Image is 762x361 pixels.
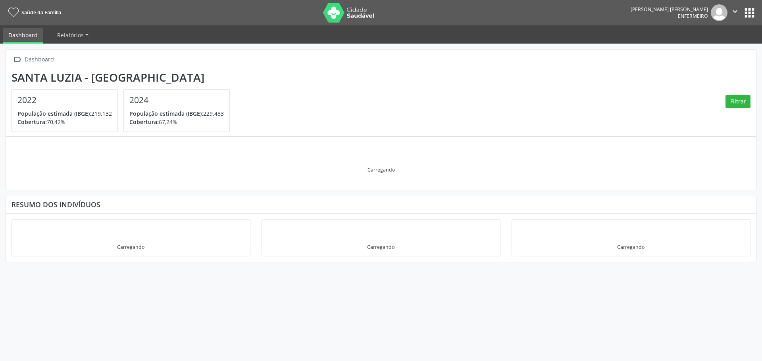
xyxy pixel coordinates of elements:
[129,118,224,126] p: 67,24%
[52,28,94,42] a: Relatórios
[17,118,47,126] span: Cobertura:
[725,95,750,108] button: Filtrar
[21,9,61,16] span: Saúde da Família
[57,31,84,39] span: Relatórios
[743,6,756,20] button: apps
[12,71,235,84] div: Santa Luzia - [GEOGRAPHIC_DATA]
[727,4,743,21] button: 
[12,200,750,209] div: Resumo dos indivíduos
[6,6,61,19] a: Saúde da Família
[367,244,394,250] div: Carregando
[631,6,708,13] div: [PERSON_NAME] [PERSON_NAME]
[12,54,23,65] i: 
[678,13,708,19] span: Enfermeiro
[17,118,112,126] p: 70,42%
[23,54,55,65] div: Dashboard
[129,110,203,117] span: População estimada (IBGE):
[731,7,739,16] i: 
[17,95,112,105] h4: 2022
[711,4,727,21] img: img
[368,166,395,173] div: Carregando
[129,118,159,126] span: Cobertura:
[617,244,645,250] div: Carregando
[17,110,91,117] span: População estimada (IBGE):
[129,109,224,118] p: 229.483
[117,244,144,250] div: Carregando
[129,95,224,105] h4: 2024
[17,109,112,118] p: 219.132
[12,54,55,65] a:  Dashboard
[3,28,43,44] a: Dashboard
